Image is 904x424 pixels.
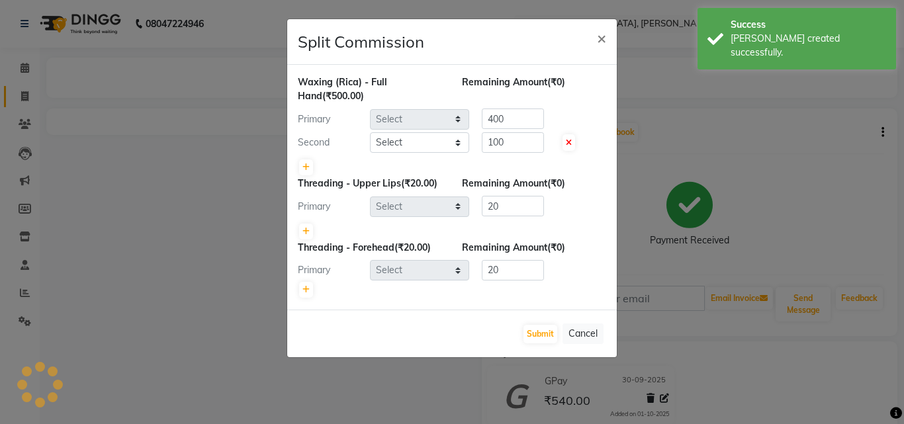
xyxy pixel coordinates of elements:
span: Remaining Amount [462,177,547,189]
div: Primary [288,200,370,214]
div: Success [731,18,886,32]
div: Primary [288,112,370,126]
span: Threading - Upper Lips [298,177,401,189]
button: Submit [523,325,557,343]
div: Second [288,136,370,149]
span: Remaining Amount [462,76,547,88]
span: (₹20.00) [401,177,437,189]
span: (₹0) [547,177,565,189]
span: (₹0) [547,241,565,253]
span: Waxing (Rica) - Full Hand [298,76,387,102]
span: × [597,28,606,48]
div: Primary [288,263,370,277]
button: Close [586,19,617,56]
span: (₹500.00) [322,90,364,102]
span: Remaining Amount [462,241,547,253]
span: (₹20.00) [394,241,431,253]
button: Cancel [563,323,604,344]
div: Bill created successfully. [731,32,886,60]
span: (₹0) [547,76,565,88]
h4: Split Commission [298,30,424,54]
span: Threading - Forehead [298,241,394,253]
